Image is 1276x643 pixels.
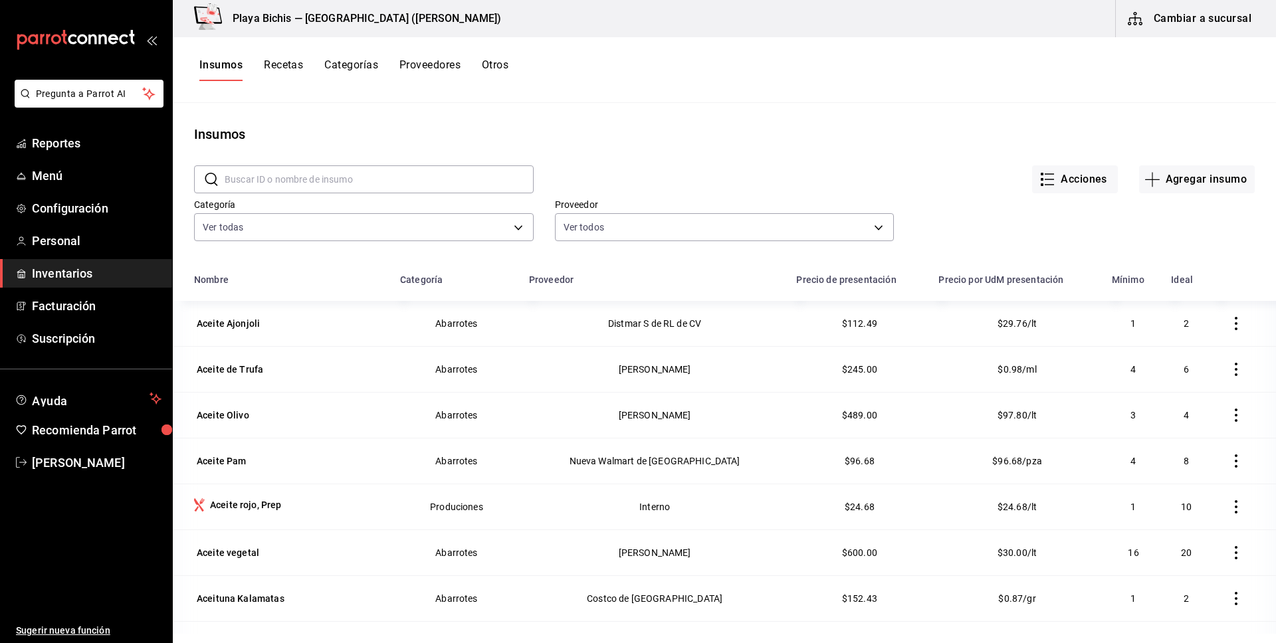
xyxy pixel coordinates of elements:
[998,318,1037,329] span: $29.76/lt
[392,438,521,484] td: Abarrotes
[555,200,895,209] label: Proveedor
[1130,410,1136,420] span: 3
[146,35,157,45] button: open_drawer_menu
[1130,456,1136,466] span: 4
[392,346,521,392] td: Abarrotes
[1184,364,1189,375] span: 6
[1181,502,1192,512] span: 10
[399,58,461,81] button: Proveedores
[1171,274,1193,285] div: Ideal
[796,274,896,285] div: Precio de presentación
[197,592,284,605] div: Aceituna Kalamatas
[521,301,789,346] td: Distmar S de RL de CV
[32,232,161,250] span: Personal
[521,438,789,484] td: Nueva Walmart de [GEOGRAPHIC_DATA]
[529,274,574,285] div: Proveedor
[264,58,303,81] button: Recetas
[998,593,1035,604] span: $0.87/gr
[1112,274,1144,285] div: Mínimo
[210,498,282,511] div: Aceite rojo, Prep
[392,301,521,346] td: Abarrotes
[1181,547,1192,558] span: 20
[15,80,163,108] button: Pregunta a Parrot AI
[16,624,161,638] span: Sugerir nueva función
[32,454,161,472] span: [PERSON_NAME]
[998,547,1037,558] span: $30.00/lt
[1130,593,1136,604] span: 1
[1184,593,1189,604] span: 2
[199,58,508,81] div: navigation tabs
[842,364,877,375] span: $245.00
[1032,165,1118,193] button: Acciones
[32,297,161,315] span: Facturación
[199,58,243,81] button: Insumos
[194,124,245,144] div: Insumos
[1130,364,1136,375] span: 4
[197,409,249,422] div: Aceite Olivo
[32,167,161,185] span: Menú
[222,11,501,27] h3: Playa Bichis — [GEOGRAPHIC_DATA] ([PERSON_NAME])
[998,502,1037,512] span: $24.68/lt
[392,392,521,438] td: Abarrotes
[521,529,789,575] td: [PERSON_NAME]
[1184,410,1189,420] span: 4
[225,166,534,193] input: Buscar ID o nombre de insumo
[203,221,243,234] span: Ver todas
[1128,547,1138,558] span: 16
[194,200,534,209] label: Categoría
[9,96,163,110] a: Pregunta a Parrot AI
[842,593,877,604] span: $152.43
[482,58,508,81] button: Otros
[32,134,161,152] span: Reportes
[521,575,789,621] td: Costco de [GEOGRAPHIC_DATA]
[998,364,1036,375] span: $0.98/ml
[1139,165,1255,193] button: Agregar insumo
[324,58,378,81] button: Categorías
[197,454,247,468] div: Aceite Pam
[842,410,877,420] span: $489.00
[392,575,521,621] td: Abarrotes
[1130,502,1136,512] span: 1
[194,274,229,285] div: Nombre
[1130,318,1136,329] span: 1
[845,456,875,466] span: $96.68
[842,547,877,558] span: $600.00
[521,346,789,392] td: [PERSON_NAME]
[1184,456,1189,466] span: 8
[36,87,143,101] span: Pregunta a Parrot AI
[392,484,521,529] td: Produciones
[197,363,263,376] div: Aceite de Trufa
[842,318,877,329] span: $112.49
[32,391,144,407] span: Ayuda
[400,274,443,285] div: Categoría
[32,199,161,217] span: Configuración
[845,502,875,512] span: $24.68
[992,456,1042,466] span: $96.68/pza
[197,317,260,330] div: Aceite Ajonjoli
[521,392,789,438] td: [PERSON_NAME]
[392,529,521,575] td: Abarrotes
[197,546,259,559] div: Aceite vegetal
[1184,318,1189,329] span: 2
[32,264,161,282] span: Inventarios
[998,410,1037,420] span: $97.80/lt
[938,274,1063,285] div: Precio por UdM presentación
[521,484,789,529] td: Interno
[32,329,161,347] span: Suscripción
[32,421,161,439] span: Recomienda Parrot
[564,221,604,234] span: Ver todos
[194,498,205,511] svg: Insumo producido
